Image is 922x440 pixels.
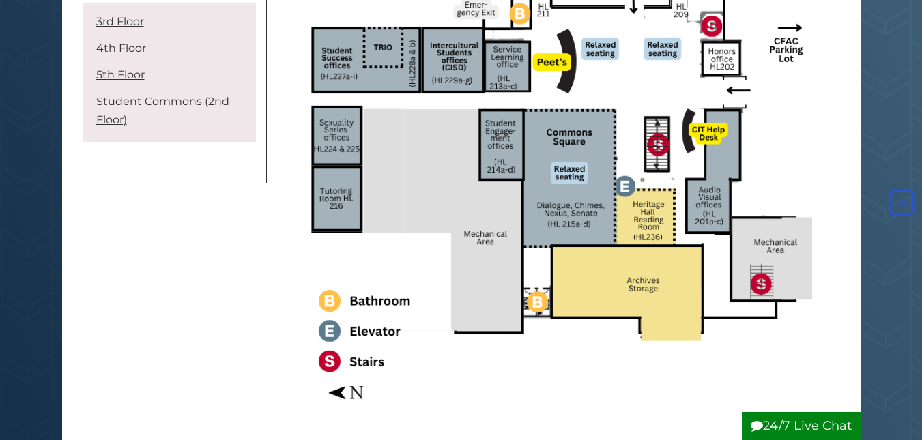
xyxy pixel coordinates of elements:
[886,195,919,210] a: Back to Top
[742,412,861,440] button: 24/7 Live Chat
[96,42,146,55] a: 4th Floor
[96,15,144,28] a: 3rd Floor
[96,68,145,81] a: 5th Floor
[96,95,229,126] a: Student Commons (2nd Floor)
